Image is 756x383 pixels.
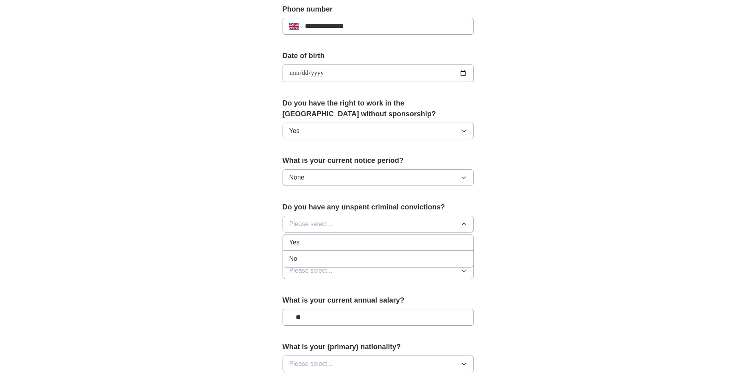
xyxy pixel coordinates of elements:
[283,51,474,61] label: Date of birth
[289,254,297,264] span: No
[283,4,474,15] label: Phone number
[283,169,474,186] button: None
[289,173,304,182] span: None
[289,238,300,247] span: Yes
[283,295,474,306] label: What is your current annual salary?
[289,219,333,229] span: Please select...
[283,98,474,119] label: Do you have the right to work in the [GEOGRAPHIC_DATA] without sponsorship?
[289,126,300,136] span: Yes
[283,342,474,352] label: What is your (primary) nationality?
[283,123,474,139] button: Yes
[283,202,474,213] label: Do you have any unspent criminal convictions?
[283,356,474,372] button: Please select...
[289,266,333,276] span: Please select...
[289,359,333,369] span: Please select...
[283,216,474,233] button: Please select...
[283,155,474,166] label: What is your current notice period?
[283,262,474,279] button: Please select...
